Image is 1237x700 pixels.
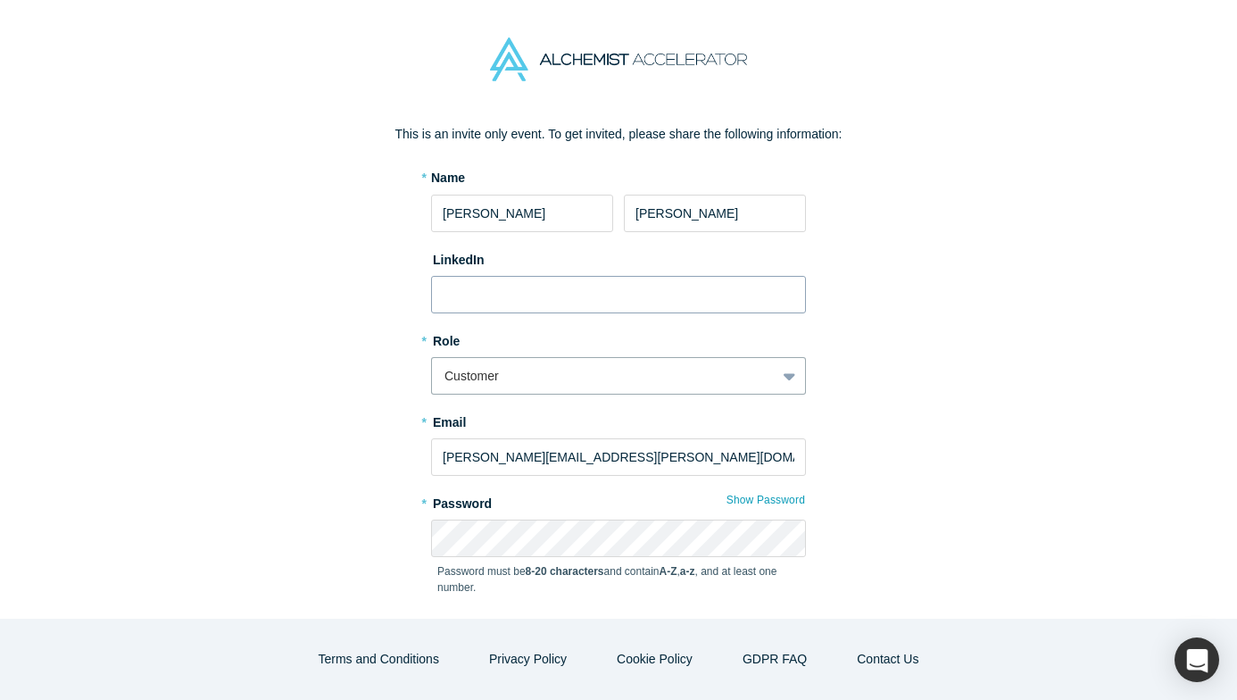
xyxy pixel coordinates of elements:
label: Role [431,326,806,351]
input: Last Name [624,195,806,232]
button: Terms and Conditions [300,644,458,675]
button: Contact Us [838,644,937,675]
strong: 8-20 characters [526,565,604,578]
label: LinkedIn [431,245,485,270]
input: First Name [431,195,613,232]
strong: A-Z [660,565,677,578]
label: Email [431,407,806,432]
button: Show Password [726,488,806,512]
strong: a-z [680,565,695,578]
button: Privacy Policy [470,644,585,675]
button: Cookie Policy [598,644,711,675]
a: GDPR FAQ [724,644,826,675]
div: Customer [444,367,763,386]
p: Password must be and contain , , and at least one number. [437,563,800,596]
label: Password [431,488,806,513]
p: This is an invite only event. To get invited, please share the following information: [244,125,993,144]
label: Name [431,169,465,187]
img: Alchemist Accelerator Logo [490,37,747,81]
